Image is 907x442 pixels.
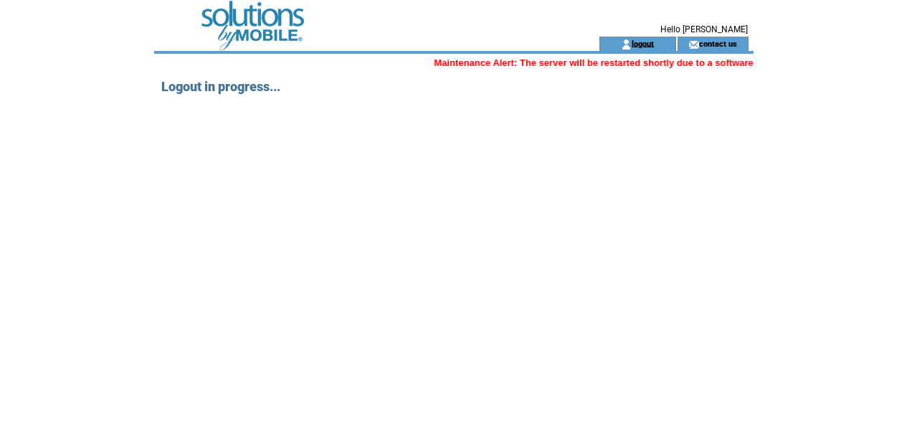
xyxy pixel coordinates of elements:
[632,39,654,48] a: logout
[154,57,754,68] marquee: Maintenance Alert: The server will be restarted shortly due to a software upgrade. Please save yo...
[161,79,280,94] span: Logout in progress...
[688,39,699,50] img: contact_us_icon.gif
[699,39,737,48] a: contact us
[621,39,632,50] img: account_icon.gif
[660,24,748,34] span: Hello [PERSON_NAME]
